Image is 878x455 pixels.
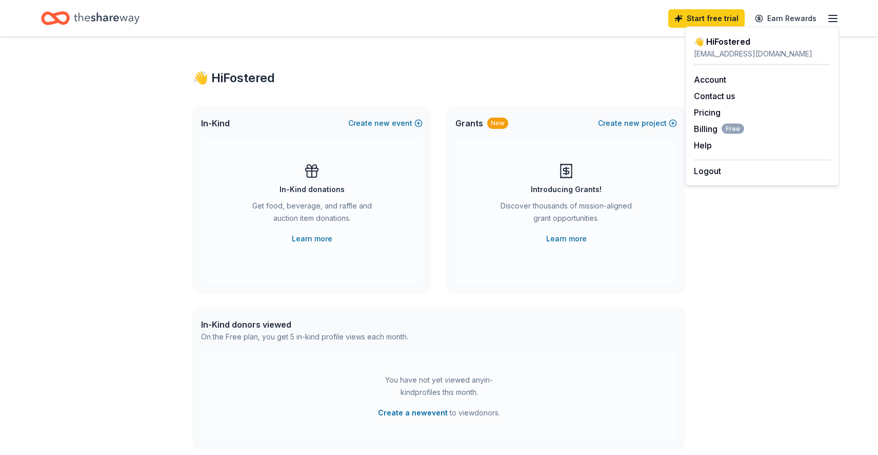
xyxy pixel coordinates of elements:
span: Free [722,124,744,134]
a: Home [41,6,139,30]
button: Createnewproject [598,117,677,129]
button: Contact us [694,90,735,102]
div: Get food, beverage, and raffle and auction item donations. [242,200,382,229]
div: In-Kind donors viewed [201,318,408,331]
span: to view donors . [378,407,500,419]
span: new [624,117,640,129]
div: Discover thousands of mission-aligned grant opportunities. [496,200,636,229]
div: In-Kind donations [280,183,345,196]
a: Learn more [546,233,587,245]
button: BillingFree [694,123,744,135]
span: Grants [455,117,483,129]
div: You have not yet viewed any in-kind profiles this month. [375,374,503,399]
button: Help [694,139,712,151]
div: Introducing Grants! [531,183,602,196]
div: On the Free plan, you get 5 in-kind profile views each month. [201,331,408,343]
div: 👋 Hi Fostered [694,35,830,48]
div: 👋 Hi Fostered [193,70,685,86]
a: Account [694,74,726,85]
span: In-Kind [201,117,230,129]
a: Start free trial [668,9,745,28]
a: Earn Rewards [749,9,823,28]
span: new [374,117,390,129]
button: Createnewevent [348,117,423,129]
button: Create a newevent [378,407,448,419]
button: Logout [694,165,721,177]
div: New [487,118,508,129]
div: [EMAIL_ADDRESS][DOMAIN_NAME] [694,48,830,60]
span: Billing [694,123,744,135]
a: Pricing [694,107,721,118]
a: Learn more [292,233,332,245]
